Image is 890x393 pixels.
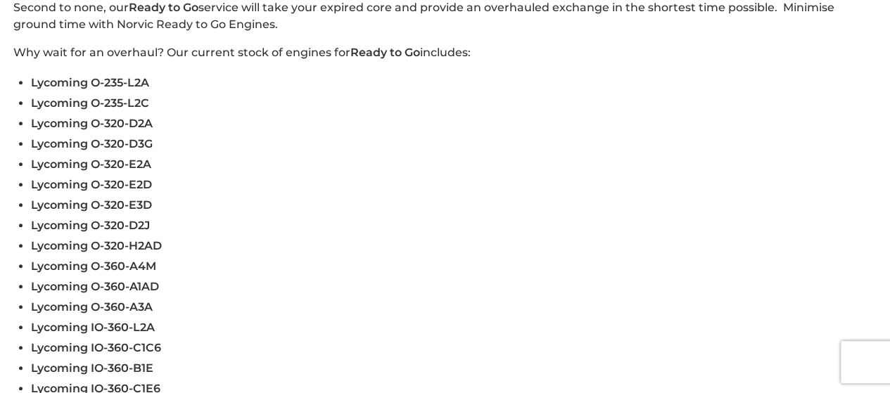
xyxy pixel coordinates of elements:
strong: Ready to Go [129,1,198,14]
span: Lycoming IO-360-B1E [31,361,153,375]
span: Lycoming O-235-L2C [31,96,149,110]
span: Lycoming O-360-A4M [31,259,156,273]
span: Lycoming O-320-D2J [31,219,150,232]
span: Lycoming O-235-L2A [31,76,149,89]
span: Lycoming O-360-A3A [31,300,153,314]
p: Why wait for an overhaul? Our current stock of engines for includes: [13,44,877,61]
span: Lycoming O-320-D3G [31,137,153,150]
span: Lycoming O-320-E3D [31,198,152,212]
span: Lycoming IO-360-L2A [31,321,155,334]
span: Lycoming O-320-E2A [31,157,151,171]
span: Lycoming O-360-A1AD [31,280,159,293]
span: Lycoming O-320-D2A [31,117,153,130]
strong: Ready to Go [350,46,420,59]
span: Lycoming O-320-H2AD [31,239,162,252]
span: Lycoming O-320-E2D [31,178,152,191]
span: Lycoming IO-360-C1C6 [31,341,161,354]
